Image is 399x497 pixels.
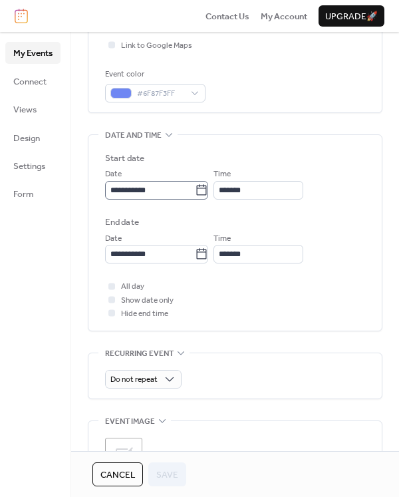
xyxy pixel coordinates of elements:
a: Views [5,98,61,120]
div: Event color [105,68,203,81]
span: Design [13,132,40,145]
div: ; [105,438,142,475]
span: Views [13,103,37,116]
a: Connect [5,71,61,92]
span: Time [213,168,231,181]
div: End date [105,216,139,229]
span: Upgrade 🚀 [325,10,378,23]
span: #6F87F3FF [137,87,184,100]
div: Start date [105,152,144,165]
span: Link to Google Maps [121,39,192,53]
a: Settings [5,155,61,176]
span: Show date only [121,294,174,307]
span: Recurring event [105,347,174,360]
button: Upgrade🚀 [319,5,384,27]
a: My Events [5,42,61,63]
img: logo [15,9,28,23]
button: Cancel [92,462,143,486]
a: Design [5,127,61,148]
span: Date [105,168,122,181]
span: Contact Us [205,10,249,23]
span: Connect [13,75,47,88]
a: Contact Us [205,9,249,23]
span: Date [105,232,122,246]
span: Do not repeat [110,372,158,387]
span: Time [213,232,231,246]
a: Form [5,183,61,204]
a: My Account [261,9,307,23]
span: Form [13,188,34,201]
span: Hide end time [121,307,168,321]
span: Date and time [105,129,162,142]
span: All day [121,280,144,293]
span: My Account [261,10,307,23]
span: Settings [13,160,45,173]
span: Event image [105,415,155,428]
span: My Events [13,47,53,60]
span: Cancel [100,468,135,482]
